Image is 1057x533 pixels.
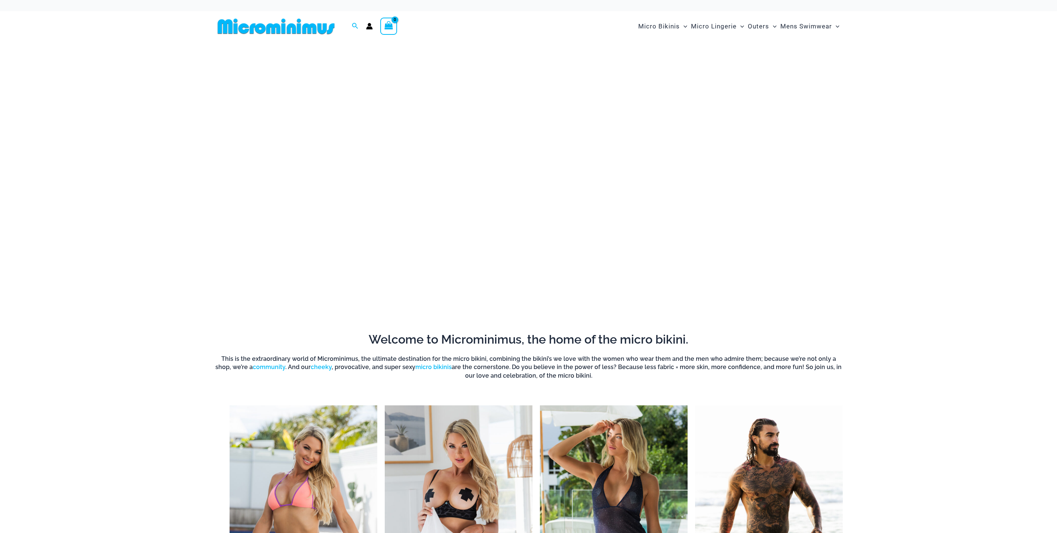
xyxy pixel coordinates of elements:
[780,17,832,36] span: Mens Swimwear
[215,355,843,380] h6: This is the extraordinary world of Microminimus, the ultimate destination for the micro bikini, c...
[215,332,843,347] h2: Welcome to Microminimus, the home of the micro bikini.
[366,23,373,30] a: Account icon link
[311,363,332,371] a: cheeky
[638,17,680,36] span: Micro Bikinis
[215,18,338,35] img: MM SHOP LOGO FLAT
[352,22,359,31] a: Search icon link
[680,17,687,36] span: Menu Toggle
[746,15,778,38] a: OutersMenu ToggleMenu Toggle
[415,363,452,371] a: micro bikinis
[635,14,843,39] nav: Site Navigation
[832,17,839,36] span: Menu Toggle
[636,15,689,38] a: Micro BikinisMenu ToggleMenu Toggle
[769,17,777,36] span: Menu Toggle
[689,15,746,38] a: Micro LingerieMenu ToggleMenu Toggle
[253,363,285,371] a: community
[748,17,769,36] span: Outers
[380,18,397,35] a: View Shopping Cart, empty
[778,15,841,38] a: Mens SwimwearMenu ToggleMenu Toggle
[691,17,737,36] span: Micro Lingerie
[737,17,744,36] span: Menu Toggle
